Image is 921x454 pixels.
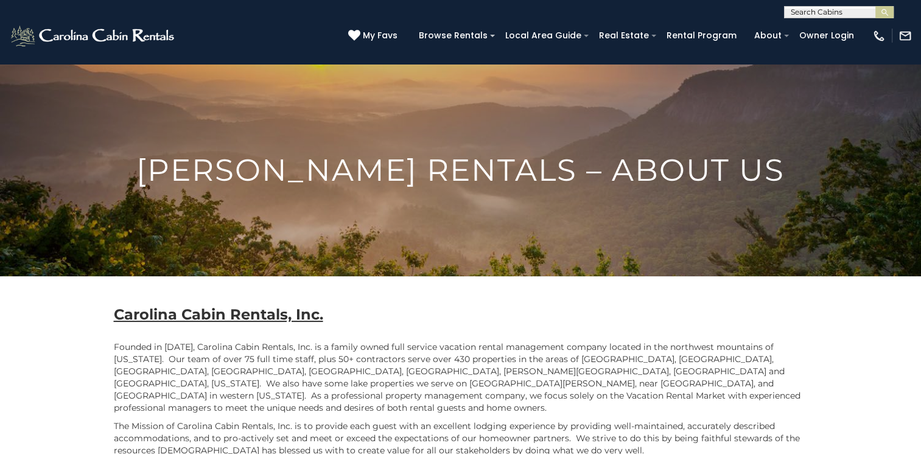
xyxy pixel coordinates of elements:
a: Owner Login [793,26,860,45]
a: Real Estate [593,26,655,45]
b: Carolina Cabin Rentals, Inc. [114,306,323,323]
span: My Favs [363,29,397,42]
p: Founded in [DATE], Carolina Cabin Rentals, Inc. is a family owned full service vacation rental ma... [114,341,808,414]
a: About [748,26,788,45]
img: White-1-2.png [9,24,178,48]
a: Local Area Guide [499,26,587,45]
a: Browse Rentals [413,26,494,45]
img: phone-regular-white.png [872,29,886,43]
a: Rental Program [660,26,743,45]
img: mail-regular-white.png [898,29,912,43]
a: My Favs [348,29,401,43]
